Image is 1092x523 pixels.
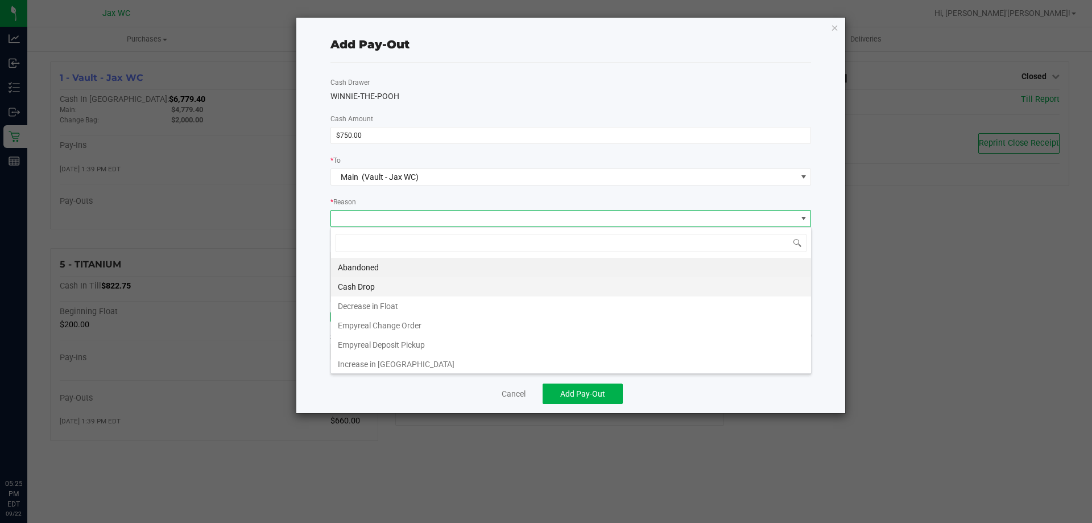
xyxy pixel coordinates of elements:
[330,197,356,207] label: Reason
[330,77,370,88] label: Cash Drawer
[330,90,812,102] div: WINNIE-THE-POOH
[502,388,526,400] a: Cancel
[331,277,811,296] li: Cash Drop
[341,172,358,182] span: Main
[560,389,605,398] span: Add Pay-Out
[331,355,811,374] li: Increase in [GEOGRAPHIC_DATA]
[330,36,409,53] div: Add Pay-Out
[330,155,341,166] label: To
[331,296,811,316] li: Decrease in Float
[543,384,623,404] button: Add Pay-Out
[362,172,419,182] span: (Vault - Jax WC)
[330,115,373,123] span: Cash Amount
[331,258,811,277] li: Abandoned
[331,316,811,335] li: Empyreal Change Order
[331,335,811,355] li: Empyreal Deposit Pickup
